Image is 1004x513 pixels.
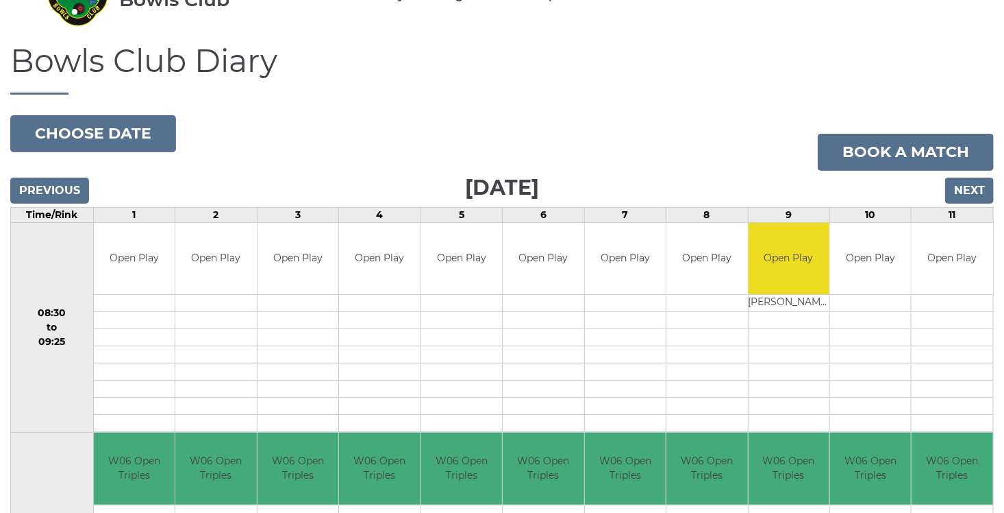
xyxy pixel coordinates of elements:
[749,223,829,295] td: Open Play
[10,44,994,95] h1: Bowls Club Diary
[749,433,829,505] td: W06 Open Triples
[257,207,338,222] td: 3
[818,134,994,171] a: Book a match
[830,433,911,505] td: W06 Open Triples
[10,178,89,204] input: Previous
[421,207,502,222] td: 5
[11,207,94,222] td: Time/Rink
[175,433,256,505] td: W06 Open Triples
[830,223,911,295] td: Open Play
[912,207,994,222] td: 11
[503,223,583,295] td: Open Play
[93,207,175,222] td: 1
[339,433,420,505] td: W06 Open Triples
[503,207,584,222] td: 6
[11,222,94,433] td: 08:30 to 09:25
[339,207,421,222] td: 4
[748,207,829,222] td: 9
[503,433,583,505] td: W06 Open Triples
[339,223,420,295] td: Open Play
[666,207,748,222] td: 8
[749,295,829,312] td: [PERSON_NAME]
[666,223,747,295] td: Open Play
[258,433,338,505] td: W06 Open Triples
[584,207,666,222] td: 7
[945,178,994,204] input: Next
[666,433,747,505] td: W06 Open Triples
[175,207,257,222] td: 2
[912,433,993,505] td: W06 Open Triples
[585,433,666,505] td: W06 Open Triples
[94,223,175,295] td: Open Play
[421,223,502,295] td: Open Play
[94,433,175,505] td: W06 Open Triples
[830,207,912,222] td: 10
[585,223,666,295] td: Open Play
[175,223,256,295] td: Open Play
[10,115,176,152] button: Choose date
[421,433,502,505] td: W06 Open Triples
[912,223,993,295] td: Open Play
[258,223,338,295] td: Open Play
